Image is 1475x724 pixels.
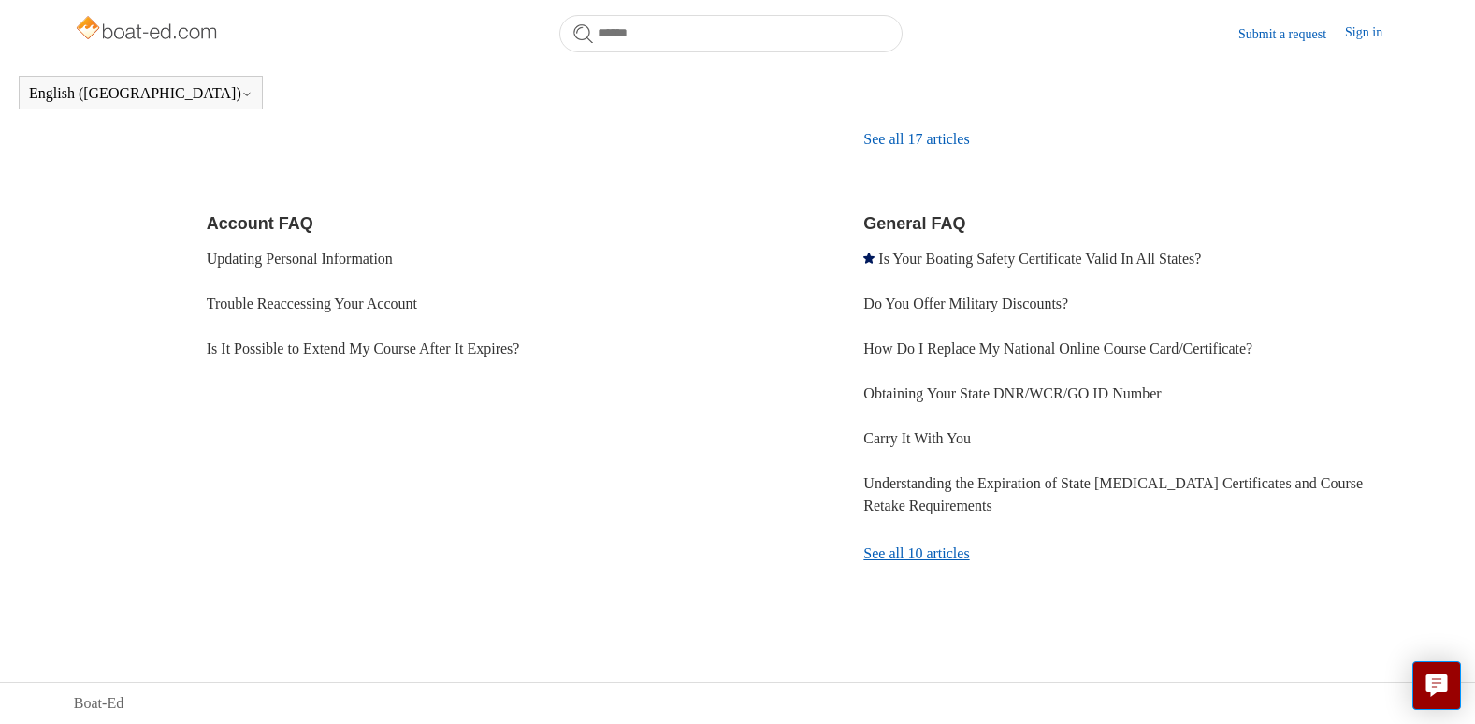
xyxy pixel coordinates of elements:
[559,15,903,52] input: Search
[863,214,965,233] a: General FAQ
[74,692,123,715] a: Boat-Ed
[863,253,875,264] svg: Promoted article
[863,385,1161,401] a: Obtaining Your State DNR/WCR/GO ID Number
[1238,24,1345,44] a: Submit a request
[863,475,1363,514] a: Understanding the Expiration of State [MEDICAL_DATA] Certificates and Course Retake Requirements
[863,340,1252,356] a: How Do I Replace My National Online Course Card/Certificate?
[207,251,393,267] a: Updating Personal Information
[29,85,253,102] button: English ([GEOGRAPHIC_DATA])
[863,296,1068,311] a: Do You Offer Military Discounts?
[207,214,313,233] a: Account FAQ
[863,114,1401,165] a: See all 17 articles
[1345,22,1401,45] a: Sign in
[207,296,417,311] a: Trouble Reaccessing Your Account
[863,430,971,446] a: Carry It With You
[1412,661,1461,710] button: Live chat
[878,251,1201,267] a: Is Your Boating Safety Certificate Valid In All States?
[207,340,520,356] a: Is It Possible to Extend My Course After It Expires?
[74,11,223,49] img: Boat-Ed Help Center home page
[863,529,1401,579] a: See all 10 articles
